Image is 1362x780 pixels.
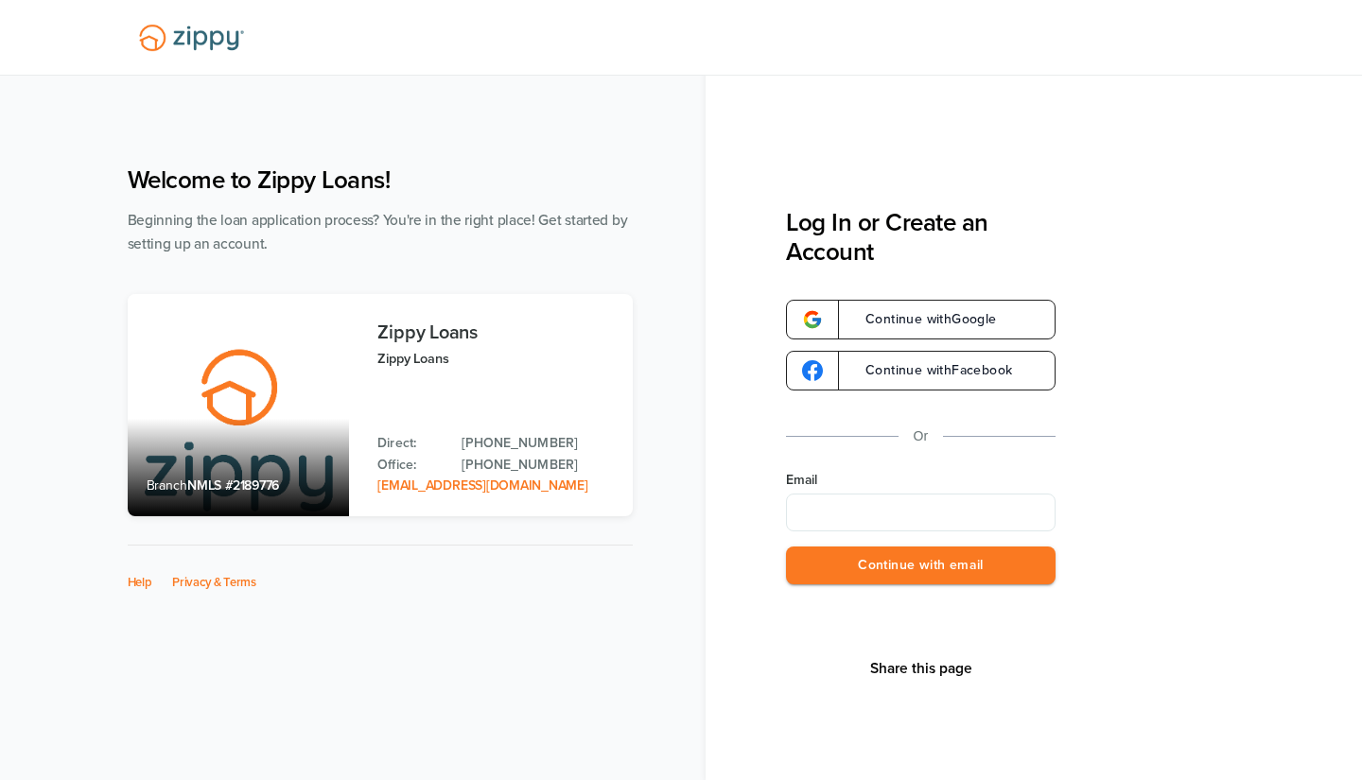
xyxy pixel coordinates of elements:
[128,575,152,590] a: Help
[786,494,1056,531] input: Email Address
[864,659,978,678] button: Share This Page
[786,546,1056,585] button: Continue with email
[462,455,613,476] a: Office Phone: 512-975-2947
[377,322,613,343] h3: Zippy Loans
[187,477,279,494] span: NMLS #2189776
[377,433,443,454] p: Direct:
[377,348,613,370] p: Zippy Loans
[802,309,823,330] img: google-logo
[128,16,255,60] img: Lender Logo
[786,471,1056,490] label: Email
[462,433,613,454] a: Direct Phone: 512-975-2947
[128,165,633,195] h1: Welcome to Zippy Loans!
[786,208,1056,267] h3: Log In or Create an Account
[172,575,256,590] a: Privacy & Terms
[377,455,443,476] p: Office:
[147,477,188,494] span: Branch
[802,360,823,381] img: google-logo
[847,313,997,326] span: Continue with Google
[786,351,1056,390] a: google-logoContinue withFacebook
[914,425,929,448] p: Or
[377,477,587,494] a: Email Address: zippyguide@zippymh.com
[786,300,1056,339] a: google-logoContinue withGoogle
[128,212,628,252] span: Beginning the loan application process? You're in the right place! Get started by setting up an a...
[847,364,1012,377] span: Continue with Facebook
